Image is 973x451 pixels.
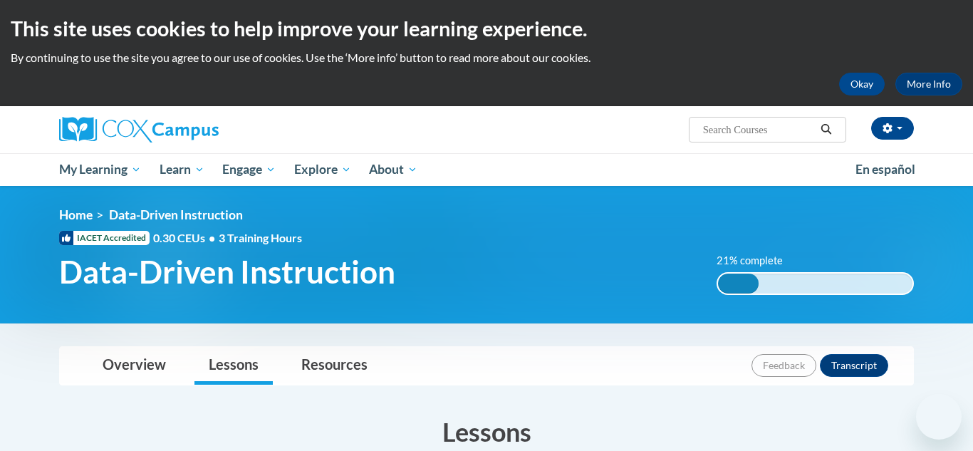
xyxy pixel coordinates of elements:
a: Overview [88,347,180,385]
a: Learn [150,153,214,186]
a: En español [846,155,925,185]
span: Explore [294,161,351,178]
button: Feedback [751,354,816,377]
button: Okay [839,73,885,95]
a: Lessons [194,347,273,385]
h3: Lessons [59,414,914,450]
span: Data-Driven Instruction [59,253,395,291]
span: My Learning [59,161,141,178]
span: About [369,161,417,178]
h2: This site uses cookies to help improve your learning experience. [11,14,962,43]
span: Data-Driven Instruction [109,207,243,222]
span: Engage [222,161,276,178]
div: Main menu [38,153,935,186]
label: 21% complete [717,253,798,269]
a: Engage [213,153,285,186]
span: IACET Accredited [59,231,150,245]
a: Home [59,207,93,222]
a: Resources [287,347,382,385]
a: About [360,153,427,186]
button: Account Settings [871,117,914,140]
a: Explore [285,153,360,186]
iframe: Button to launch messaging window [916,394,962,440]
a: More Info [895,73,962,95]
span: Learn [160,161,204,178]
span: 0.30 CEUs [153,230,219,246]
span: 3 Training Hours [219,231,302,244]
button: Transcript [820,354,888,377]
button: Search [816,121,837,138]
input: Search Courses [702,121,816,138]
a: My Learning [50,153,150,186]
span: • [209,231,215,244]
p: By continuing to use the site you agree to our use of cookies. Use the ‘More info’ button to read... [11,50,962,66]
span: En español [855,162,915,177]
a: Cox Campus [59,117,330,142]
div: 21% complete [718,274,759,294]
img: Cox Campus [59,117,219,142]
